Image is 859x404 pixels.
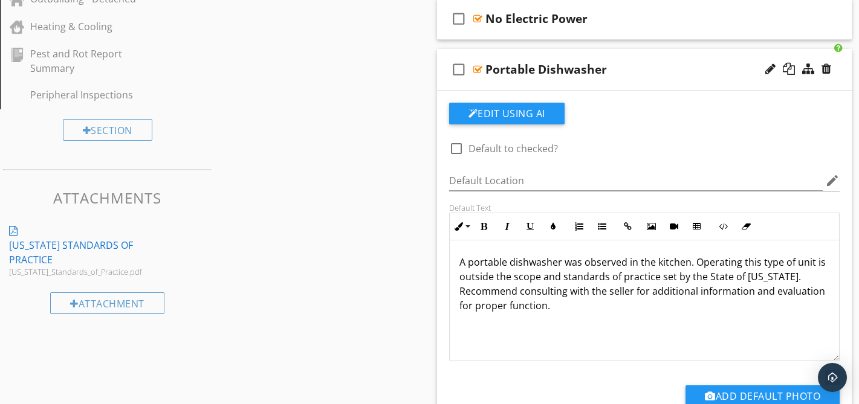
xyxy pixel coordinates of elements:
[496,215,519,238] button: Italic (⌘I)
[449,203,840,213] div: Default Text
[9,267,163,277] div: [US_STATE]_Standards_of_Practice.pdf
[825,173,840,188] i: edit
[818,363,847,392] div: Open Intercom Messenger
[30,46,157,75] div: Pest and Rot Report Summary
[485,11,588,26] div: No Electric Power
[9,238,163,267] div: [US_STATE] Standards of Practice
[663,215,686,238] button: Insert Video
[50,292,164,314] div: Attachment
[468,143,558,155] label: Default to checked?
[449,171,823,191] input: Default Location
[450,215,473,238] button: Inline Style
[568,215,591,238] button: Ordered List
[63,119,152,141] div: Section
[473,215,496,238] button: Bold (⌘B)
[734,215,757,238] button: Clear Formatting
[459,255,830,313] p: A portable dishwasher was observed in the kitchen. Operating this type of unit is outside the sco...
[617,215,640,238] button: Insert Link (⌘K)
[519,215,542,238] button: Underline (⌘U)
[449,4,468,33] i: check_box_outline_blank
[485,62,607,77] div: Portable Dishwasher
[30,88,157,102] div: Peripheral Inspections
[542,215,565,238] button: Colors
[712,215,734,238] button: Code View
[30,19,157,34] div: Heating & Cooling
[686,215,708,238] button: Insert Table
[449,103,565,124] button: Edit Using AI
[591,215,614,238] button: Unordered List
[3,217,215,283] a: [US_STATE] Standards of Practice [US_STATE]_Standards_of_Practice.pdf
[640,215,663,238] button: Insert Image (⌘P)
[449,55,468,84] i: check_box_outline_blank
